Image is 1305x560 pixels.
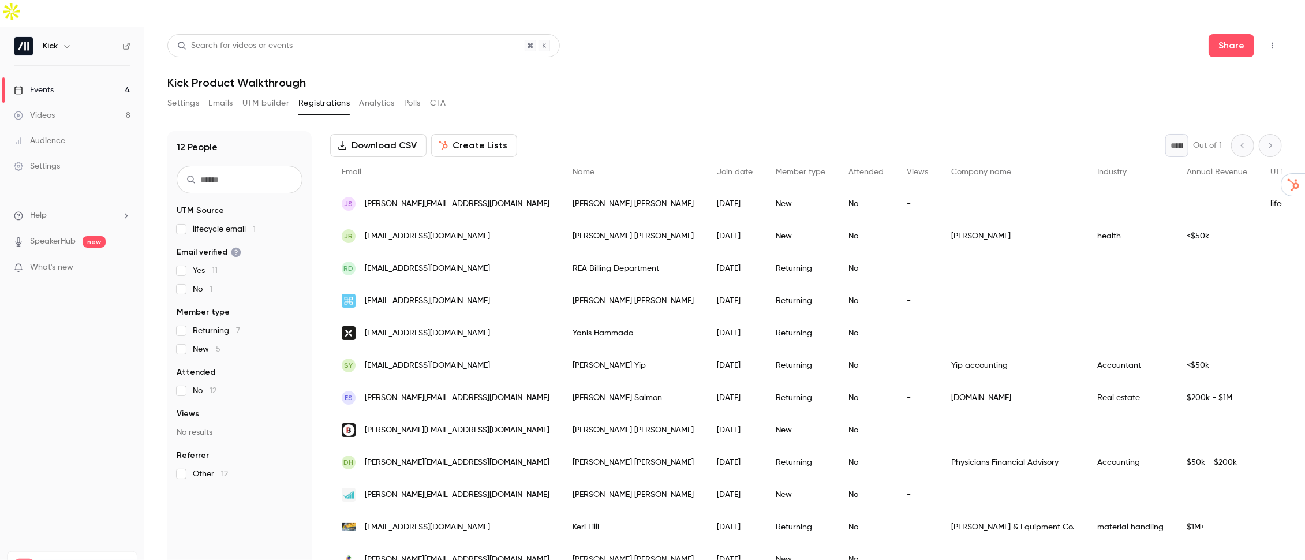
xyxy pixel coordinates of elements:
[344,457,354,468] span: DH
[431,134,517,157] button: Create Lists
[345,360,353,371] span: SY
[561,349,705,382] div: [PERSON_NAME] Yip
[30,236,76,248] a: SpeakerHub
[342,294,356,308] img: pexcard.com
[837,511,895,543] div: No
[705,446,764,479] div: [DATE]
[837,446,895,479] div: No
[177,367,215,378] span: Attended
[177,307,230,318] span: Member type
[895,220,940,252] div: -
[221,470,228,478] span: 12
[193,265,218,277] span: Yes
[210,387,216,395] span: 12
[895,414,940,446] div: -
[764,446,837,479] div: Returning
[208,94,233,113] button: Emails
[193,223,256,235] span: lifecycle email
[1086,382,1175,414] div: Real estate
[940,220,1086,252] div: [PERSON_NAME]
[177,205,224,216] span: UTM Source
[365,198,549,210] span: [PERSON_NAME][EMAIL_ADDRESS][DOMAIN_NAME]
[177,408,199,420] span: Views
[359,94,395,113] button: Analytics
[764,349,837,382] div: Returning
[193,385,216,397] span: No
[895,349,940,382] div: -
[705,414,764,446] div: [DATE]
[895,188,940,220] div: -
[1175,220,1259,252] div: <$50k
[895,252,940,285] div: -
[404,94,421,113] button: Polls
[177,427,302,438] p: No results
[561,188,705,220] div: [PERSON_NAME] [PERSON_NAME]
[253,225,256,233] span: 1
[561,414,705,446] div: [PERSON_NAME] [PERSON_NAME]
[1086,349,1175,382] div: Accountant
[561,285,705,317] div: [PERSON_NAME] [PERSON_NAME]
[940,382,1086,414] div: [DOMAIN_NAME]
[242,94,289,113] button: UTM builder
[14,210,130,222] li: help-dropdown-opener
[14,37,33,55] img: Kick
[837,252,895,285] div: No
[895,446,940,479] div: -
[1175,446,1259,479] div: $50k - $200k
[344,263,354,274] span: RD
[561,511,705,543] div: Keri Lilli
[717,168,753,176] span: Join date
[940,446,1086,479] div: Physicians Financial Advisory
[561,317,705,349] div: Yanis Hammada
[940,349,1086,382] div: Yip accounting
[1175,382,1259,414] div: $200k - $1M
[167,76,1282,89] h1: Kick Product Walkthrough
[837,188,895,220] div: No
[764,511,837,543] div: Returning
[193,283,212,295] span: No
[193,468,228,480] span: Other
[365,489,549,501] span: [PERSON_NAME][EMAIL_ADDRESS][DOMAIN_NAME]
[561,479,705,511] div: [PERSON_NAME] [PERSON_NAME]
[705,285,764,317] div: [DATE]
[705,382,764,414] div: [DATE]
[342,423,356,437] img: fnbse.com
[365,521,490,533] span: [EMAIL_ADDRESS][DOMAIN_NAME]
[1175,511,1259,543] div: $1M+
[895,317,940,349] div: -
[210,285,212,293] span: 1
[365,263,490,275] span: [EMAIL_ADDRESS][DOMAIN_NAME]
[30,262,73,274] span: What's new
[764,188,837,220] div: New
[1097,168,1127,176] span: Industry
[705,349,764,382] div: [DATE]
[365,230,490,242] span: [EMAIL_ADDRESS][DOMAIN_NAME]
[14,110,55,121] div: Videos
[705,220,764,252] div: [DATE]
[837,220,895,252] div: No
[365,457,549,469] span: [PERSON_NAME][EMAIL_ADDRESS][DOMAIN_NAME]
[848,168,884,176] span: Attended
[365,424,549,436] span: [PERSON_NAME][EMAIL_ADDRESS][DOMAIN_NAME]
[951,168,1011,176] span: Company name
[14,135,65,147] div: Audience
[895,382,940,414] div: -
[43,40,58,52] h6: Kick
[117,263,130,273] iframe: Noticeable Trigger
[193,344,220,355] span: New
[837,414,895,446] div: No
[430,94,446,113] button: CTA
[764,479,837,511] div: New
[14,160,60,172] div: Settings
[342,168,361,176] span: Email
[345,231,353,241] span: jr
[837,349,895,382] div: No
[573,168,594,176] span: Name
[177,247,241,258] span: Email verified
[177,450,209,461] span: Referrer
[776,168,825,176] span: Member type
[365,360,490,372] span: [EMAIL_ADDRESS][DOMAIN_NAME]
[907,168,928,176] span: Views
[705,479,764,511] div: [DATE]
[212,267,218,275] span: 11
